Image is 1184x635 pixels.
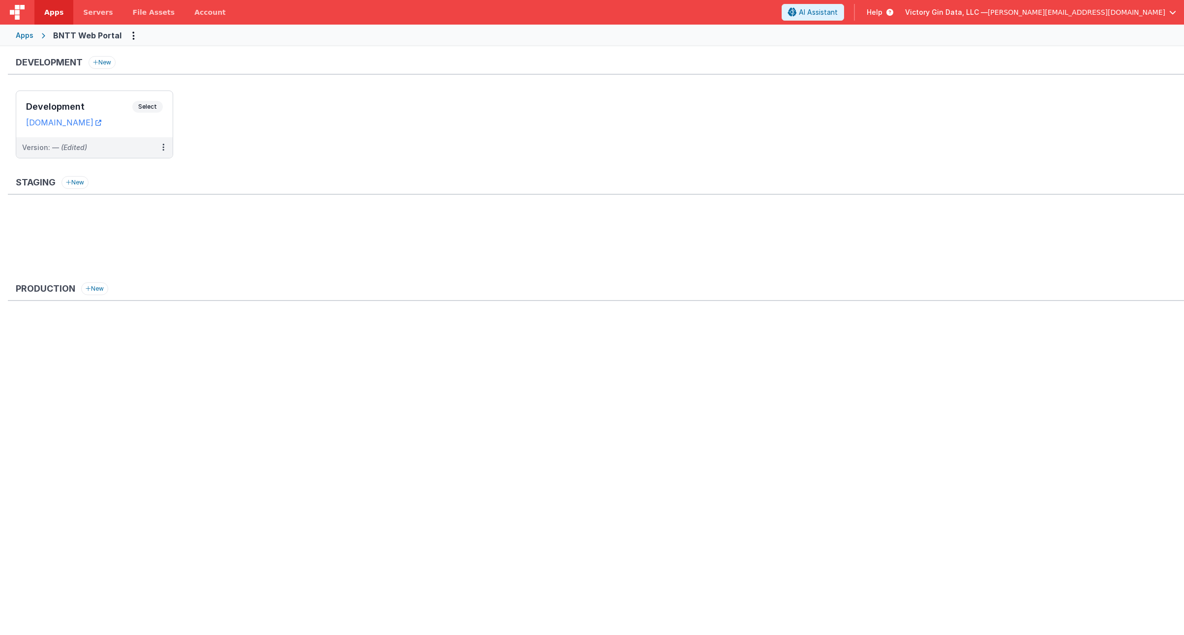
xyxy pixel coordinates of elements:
span: Servers [83,7,113,17]
h3: Staging [16,178,56,187]
button: Options [125,28,141,43]
div: Version: — [22,143,87,152]
span: AI Assistant [799,7,838,17]
h3: Development [26,102,132,112]
div: BNTT Web Portal [53,30,121,41]
span: (Edited) [61,143,87,151]
button: AI Assistant [782,4,844,21]
button: New [61,176,89,189]
a: [DOMAIN_NAME] [26,118,101,127]
span: Help [867,7,882,17]
span: Apps [44,7,63,17]
div: Apps [16,30,33,40]
span: [PERSON_NAME][EMAIL_ADDRESS][DOMAIN_NAME] [988,7,1165,17]
span: File Assets [133,7,175,17]
span: Select [132,101,163,113]
h3: Production [16,284,75,294]
button: Victory Gin Data, LLC — [PERSON_NAME][EMAIL_ADDRESS][DOMAIN_NAME] [905,7,1176,17]
button: New [89,56,116,69]
button: New [81,282,108,295]
h3: Development [16,58,83,67]
span: Victory Gin Data, LLC — [905,7,988,17]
